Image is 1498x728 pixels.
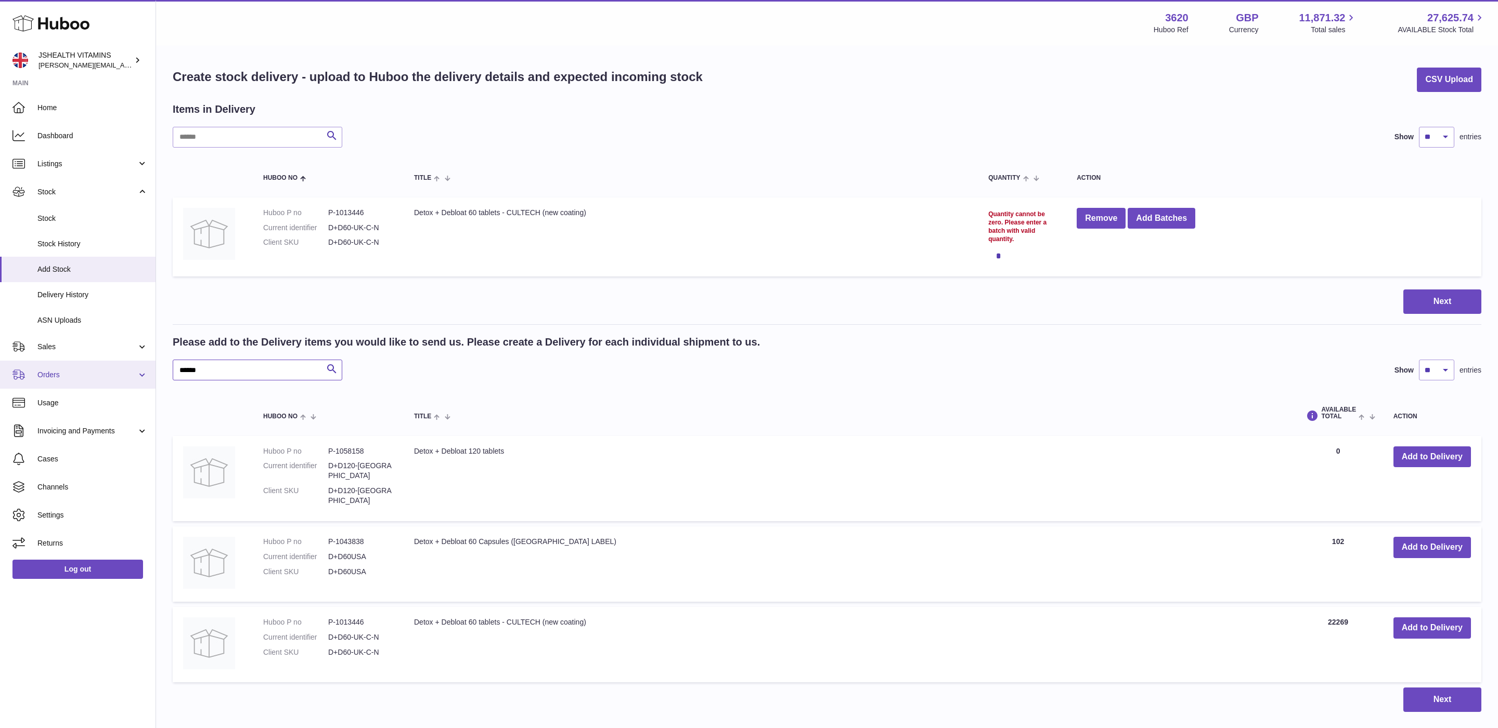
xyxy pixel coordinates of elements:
[1393,413,1471,420] div: Action
[328,552,393,562] dd: D+D60USA
[1393,446,1471,468] button: Add to Delivery
[183,537,235,589] img: Detox + Debloat 60 Capsules (USA LABEL)
[173,102,255,116] h2: Items in Delivery
[1403,687,1481,712] button: Next
[37,290,148,300] span: Delivery History
[37,482,148,492] span: Channels
[1460,132,1481,142] span: entries
[328,632,393,642] dd: D+D60-UK-C-N
[183,617,235,669] img: Detox + Debloat 60 tablets - CULTECH (new coating)
[1394,365,1414,375] label: Show
[328,486,393,506] dd: D+D120-[GEOGRAPHIC_DATA]
[1393,617,1471,639] button: Add to Delivery
[988,210,1056,244] div: Quantity cannot be zero. Please enter a batch with valid quantity.
[37,187,137,197] span: Stock
[37,103,148,113] span: Home
[37,538,148,548] span: Returns
[1321,406,1356,420] span: AVAILABLE Total
[1460,365,1481,375] span: entries
[1299,11,1357,35] a: 11,871.32 Total sales
[37,510,148,520] span: Settings
[1398,25,1486,35] span: AVAILABLE Stock Total
[404,526,1293,602] td: Detox + Debloat 60 Capsules ([GEOGRAPHIC_DATA] LABEL)
[328,208,393,218] dd: P-1013446
[12,560,143,578] a: Log out
[37,426,137,436] span: Invoicing and Payments
[263,413,298,420] span: Huboo no
[37,214,148,223] span: Stock
[12,52,28,68] img: francesca@jshealthvitamins.com
[404,607,1293,682] td: Detox + Debloat 60 tablets - CULTECH (new coating)
[988,175,1020,181] span: Quantity
[328,461,393,481] dd: D+D120-[GEOGRAPHIC_DATA]
[173,69,703,85] h1: Create stock delivery - upload to Huboo the delivery details and expected incoming stock
[404,436,1293,521] td: Detox + Debloat 120 tablets
[1077,208,1126,229] button: Remove
[183,208,235,260] img: Detox + Debloat 60 tablets - CULTECH (new coating)
[263,647,328,657] dt: Client SKU
[1417,68,1481,92] button: CSV Upload
[1299,11,1345,25] span: 11,871.32
[263,537,328,547] dt: Huboo P no
[328,223,393,233] dd: D+D60-UK-C-N
[328,537,393,547] dd: P-1043838
[37,131,148,141] span: Dashboard
[328,647,393,657] dd: D+D60-UK-C-N
[414,175,431,181] span: Title
[263,461,328,481] dt: Current identifier
[1403,289,1481,314] button: Next
[1165,11,1189,25] strong: 3620
[263,208,328,218] dt: Huboo P no
[38,50,132,70] div: JSHEALTH VITAMINS
[328,446,393,456] dd: P-1058158
[1293,607,1383,682] td: 22269
[37,315,148,325] span: ASN Uploads
[263,223,328,233] dt: Current identifier
[263,617,328,627] dt: Huboo P no
[1293,436,1383,521] td: 0
[263,552,328,562] dt: Current identifier
[263,237,328,247] dt: Client SKU
[1394,132,1414,142] label: Show
[37,398,148,408] span: Usage
[37,264,148,274] span: Add Stock
[1311,25,1357,35] span: Total sales
[328,237,393,247] dd: D+D60-UK-C-N
[37,239,148,249] span: Stock History
[404,197,978,277] td: Detox + Debloat 60 tablets - CULTECH (new coating)
[1154,25,1189,35] div: Huboo Ref
[263,567,328,577] dt: Client SKU
[263,446,328,456] dt: Huboo P no
[1293,526,1383,602] td: 102
[263,486,328,506] dt: Client SKU
[1398,11,1486,35] a: 27,625.74 AVAILABLE Stock Total
[183,446,235,498] img: Detox + Debloat 120 tablets
[328,567,393,577] dd: D+D60USA
[1128,208,1195,229] button: Add Batches
[173,335,760,349] h2: Please add to the Delivery items you would like to send us. Please create a Delivery for each ind...
[263,632,328,642] dt: Current identifier
[37,370,137,380] span: Orders
[328,617,393,627] dd: P-1013446
[1236,11,1258,25] strong: GBP
[38,61,209,69] span: [PERSON_NAME][EMAIL_ADDRESS][DOMAIN_NAME]
[1427,11,1474,25] span: 27,625.74
[263,175,298,181] span: Huboo no
[37,159,137,169] span: Listings
[1229,25,1259,35] div: Currency
[1393,537,1471,558] button: Add to Delivery
[414,413,431,420] span: Title
[37,454,148,464] span: Cases
[1077,175,1471,181] div: Action
[37,342,137,352] span: Sales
